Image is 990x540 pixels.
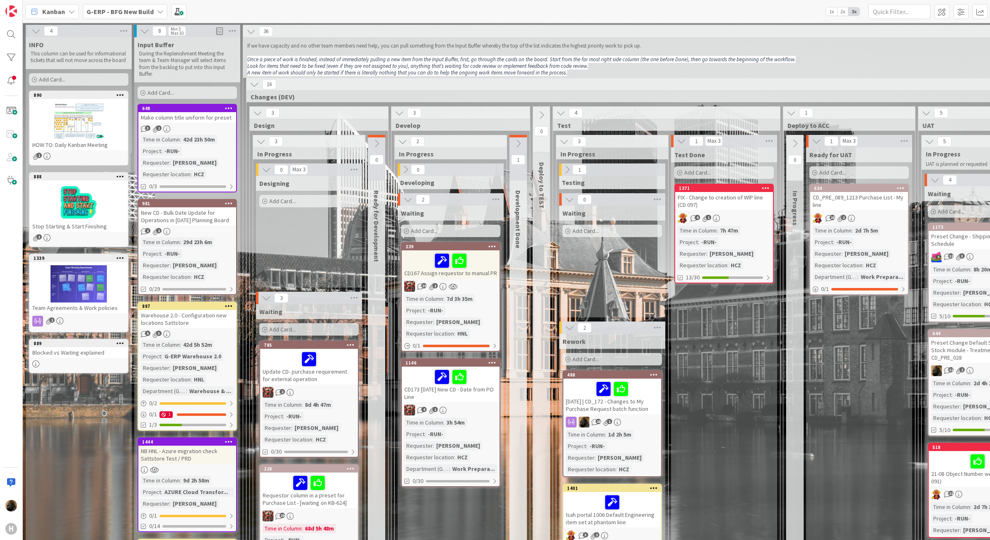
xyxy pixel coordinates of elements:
span: Add Card... [269,326,296,333]
div: 0/1 [402,341,500,351]
div: Requester location [404,453,454,462]
div: 1444 [142,439,236,445]
div: Requester location [141,170,191,179]
span: 0/3 [149,182,157,191]
div: HCZ [729,261,743,270]
span: 1 [706,215,711,220]
span: : [970,379,971,388]
div: Requester [566,453,594,462]
div: 228 [260,465,358,473]
span: : [960,288,961,297]
div: 1371 [679,185,773,191]
div: NB HNL - Azure migration check Sattstore Test / PRD [138,446,236,464]
span: : [191,272,192,281]
div: [PERSON_NAME] [171,363,219,372]
div: 648 [138,105,236,112]
div: New CD - Bulk Date Update for Operations in [DATE] Planning Board [138,207,236,226]
span: : [594,453,596,462]
span: 1 [36,234,42,240]
span: : [717,226,718,235]
span: : [169,363,171,372]
div: 624 [810,185,908,192]
div: HCZ [455,453,470,462]
div: Department (G-ERP) [141,386,186,396]
span: : [449,464,450,473]
div: 648Make column title uniform for preset [138,105,236,123]
div: 981 [142,201,236,206]
div: 1339 [34,255,128,261]
img: Visit kanbanzone.com [5,5,17,17]
span: 28 [596,419,601,424]
span: : [425,306,426,315]
a: 981New CD - Bulk Date Update for Operations in [DATE] Planning BoardTime in Column:29d 23h 6mProj... [138,199,237,295]
div: 887Warehouse 2.0 - Configuration new locations Sattstore [138,302,236,328]
div: Requester location [931,300,981,309]
div: 648 [142,106,236,111]
div: Requester [263,423,291,432]
span: 1 [607,419,612,424]
div: 890HOW TO: Daily Kanban Meeting [30,91,128,150]
div: Project [813,238,833,247]
div: 785 [264,342,358,348]
div: Time in Column [931,265,970,274]
div: Requester location [566,465,616,474]
span: Add Card... [572,227,599,235]
div: Project [678,238,698,247]
span: : [852,226,853,235]
div: 1146CD173 [DATE] New CD - Date from PO Line [402,359,500,402]
span: : [161,352,162,361]
div: 0/2 [138,398,236,408]
span: 3 [145,125,150,131]
div: 981 [138,200,236,207]
div: 887 [142,303,236,309]
div: [PERSON_NAME] [171,261,219,270]
div: Project [404,430,425,439]
a: 890HOW TO: Daily Kanban Meeting [29,91,128,166]
div: 1146 [406,360,500,366]
div: 42d 5h 52m [181,340,214,349]
img: JK [404,281,415,292]
div: Department (G-ERP) [813,272,857,281]
span: 3 [959,253,965,259]
div: 1371FIX - Change to creation of WIP line (CD 097) [675,185,773,210]
div: [PERSON_NAME] [843,249,891,258]
img: JK [263,387,273,398]
div: 785 [260,341,358,349]
span: : [616,465,617,474]
span: Add Card... [411,227,437,235]
div: [PERSON_NAME] [171,158,219,167]
div: Department (G-ERP) [404,464,449,473]
div: JK [260,387,358,398]
span: 4 [695,215,700,220]
span: : [981,413,982,422]
div: Stop Starting & Start Finishing [30,221,128,232]
a: 889Blocked vs Waiting explained [29,339,128,373]
span: : [161,146,162,156]
span: : [706,249,707,258]
div: CD_PRE_089_1213 Purchase List - My line [810,192,908,210]
div: -RUN- [284,412,304,421]
div: FIX - Change to creation of WIP line (CD 097) [675,192,773,210]
a: 888Stop Starting & Start Finishing [29,172,128,247]
span: : [191,170,192,179]
div: Warehouse & ... [187,386,233,396]
div: 890 [30,91,128,99]
span: : [857,272,859,281]
span: 2 [280,389,285,394]
div: Time in Column [931,379,970,388]
div: [PERSON_NAME] [596,453,644,462]
div: 0/1 [810,284,908,294]
span: 1 [36,153,42,158]
div: HCZ [314,435,328,444]
span: : [425,430,426,439]
span: : [180,238,181,247]
div: 488 [567,372,661,378]
div: JK [402,281,500,292]
div: Project [263,412,283,421]
div: Time in Column [141,135,180,144]
div: 1339Team Agreements & Work policies [30,254,128,313]
span: : [586,442,587,451]
div: [DATE] | CD_172 - Changes to My Purchase Request batch function [563,379,661,414]
div: Work Prepara... [859,272,905,281]
div: LC [675,213,773,223]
